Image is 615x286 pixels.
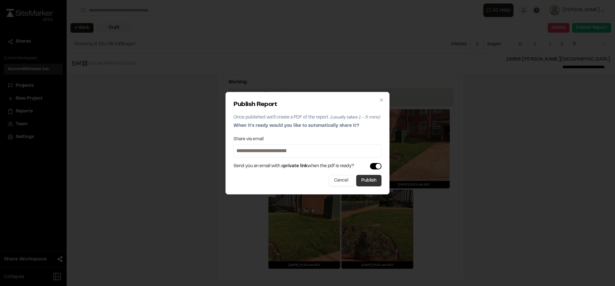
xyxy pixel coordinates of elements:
[234,100,381,110] h2: Publish Report
[234,114,381,121] p: Once published we'll create a PDF of the report.
[356,175,381,186] button: Publish
[234,137,264,142] label: Share via email
[329,175,354,186] button: Cancel
[234,163,354,170] span: Send you an email with a when the pdf is ready?
[234,124,359,128] span: When it's ready would you like to automatically share it?
[283,164,307,168] span: private link
[330,116,380,119] span: (usually takes 1 - 5 mins)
